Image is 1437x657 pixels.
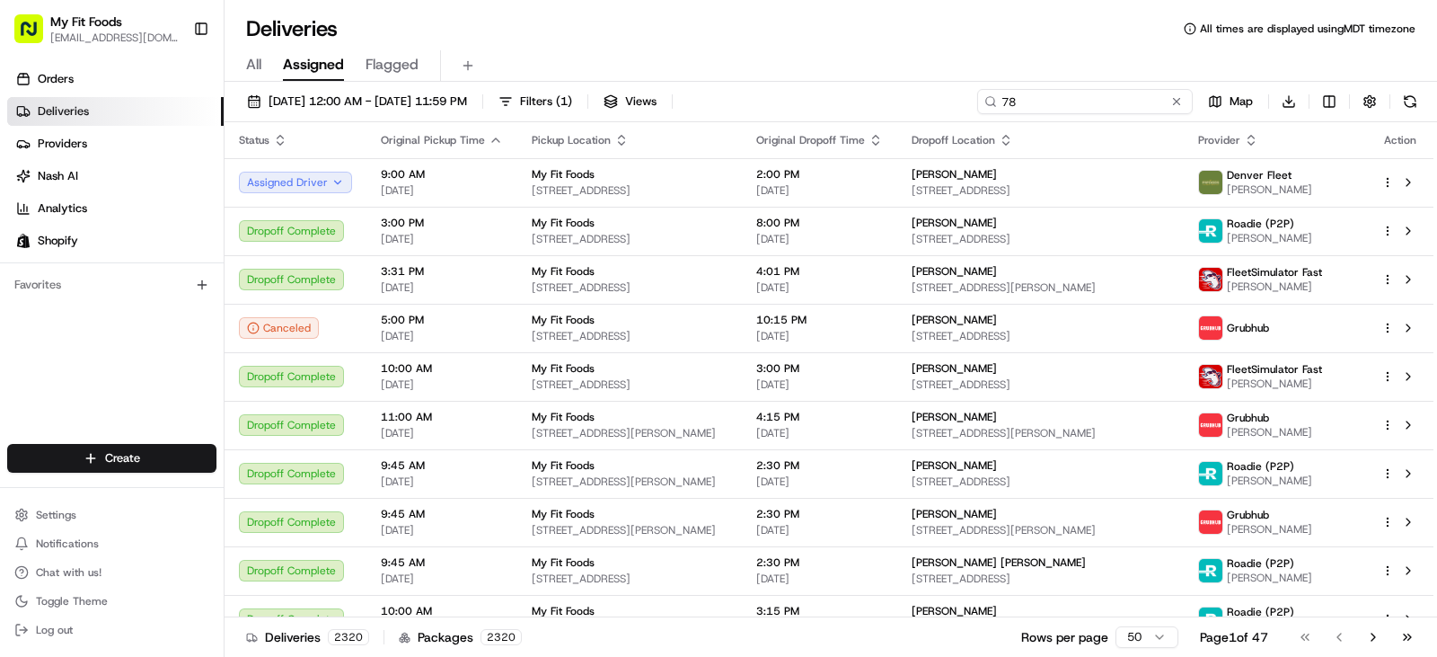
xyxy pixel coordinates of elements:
[532,410,595,424] span: My Fit Foods
[1199,413,1222,437] img: 5e692f75ce7d37001a5d71f1
[912,280,1170,295] span: [STREET_ADDRESS][PERSON_NAME]
[7,560,216,585] button: Chat with us!
[239,172,352,193] button: Assigned Driver
[756,264,883,279] span: 4:01 PM
[532,329,727,343] span: [STREET_ADDRESS]
[912,216,997,230] span: [PERSON_NAME]
[756,426,883,440] span: [DATE]
[756,133,865,147] span: Original Dropoff Time
[912,361,997,376] span: [PERSON_NAME]
[7,65,224,93] a: Orders
[1227,556,1294,571] span: Roadie (P2P)
[1021,628,1108,646] p: Rows per page
[490,89,580,114] button: Filters(1)
[11,346,145,378] a: 📗Knowledge Base
[36,508,76,522] span: Settings
[328,629,369,645] div: 2320
[1199,268,1222,291] img: profile_FleetSimulator_Fast.png
[381,458,503,473] span: 9:45 AM
[532,167,595,182] span: My Fit Foods
[756,280,883,295] span: [DATE]
[38,103,89,120] span: Deliveries
[912,410,997,424] span: [PERSON_NAME]
[18,262,47,297] img: Wisdom Oko
[7,502,216,528] button: Settings
[1381,133,1419,147] div: Action
[381,475,503,489] span: [DATE]
[756,604,883,618] span: 3:15 PM
[179,397,217,411] span: Pylon
[1227,508,1269,522] span: Grubhub
[1227,265,1322,280] span: FleetSimulator Fast
[7,7,186,50] button: My Fit Foods[EMAIL_ADDRESS][DOMAIN_NAME]
[912,458,997,473] span: [PERSON_NAME]
[756,167,883,182] span: 2:00 PM
[38,233,78,249] span: Shopify
[1227,377,1322,391] span: [PERSON_NAME]
[1227,459,1294,474] span: Roadie (P2P)
[912,604,997,618] span: [PERSON_NAME]
[1199,608,1222,631] img: roadie-logo-v2.jpg
[7,129,224,158] a: Providers
[145,346,295,378] a: 💻API Documentation
[381,133,485,147] span: Original Pickup Time
[480,629,522,645] div: 2320
[381,329,503,343] span: [DATE]
[977,89,1193,114] input: Type to search
[912,377,1170,392] span: [STREET_ADDRESS]
[532,216,595,230] span: My Fit Foods
[1227,182,1312,197] span: [PERSON_NAME]
[18,72,327,101] p: Welcome 👋
[152,355,166,369] div: 💻
[532,475,727,489] span: [STREET_ADDRESS][PERSON_NAME]
[50,13,122,31] button: My Fit Foods
[56,279,191,293] span: Wisdom [PERSON_NAME]
[399,628,522,646] div: Packages
[520,93,572,110] span: Filters
[532,604,595,618] span: My Fit Foods
[7,444,216,473] button: Create
[205,279,242,293] span: [DATE]
[912,232,1170,246] span: [STREET_ADDRESS]
[532,572,727,586] span: [STREET_ADDRESS]
[532,183,727,198] span: [STREET_ADDRESS]
[1200,628,1268,646] div: Page 1 of 47
[381,572,503,586] span: [DATE]
[18,18,54,54] img: Nash
[38,172,70,204] img: 8571987876998_91fb9ceb93ad5c398215_72.jpg
[16,234,31,248] img: Shopify logo
[239,89,475,114] button: [DATE] 12:00 AM - [DATE] 11:59 PM
[1198,133,1240,147] span: Provider
[1199,462,1222,485] img: roadie-logo-v2.jpg
[532,523,727,537] span: [STREET_ADDRESS][PERSON_NAME]
[81,190,247,204] div: We're available if you need us!
[283,54,344,75] span: Assigned
[381,232,503,246] span: [DATE]
[912,329,1170,343] span: [STREET_ADDRESS]
[18,234,120,248] div: Past conversations
[1227,522,1312,537] span: [PERSON_NAME]
[18,172,50,204] img: 1736555255976-a54dd68f-1ca7-489b-9aae-adbdc363a1c4
[625,93,657,110] span: Views
[532,361,595,376] span: My Fit Foods
[1227,362,1322,377] span: FleetSimulator Fast
[381,183,503,198] span: [DATE]
[50,31,179,45] button: [EMAIL_ADDRESS][DOMAIN_NAME]
[47,116,296,135] input: Clear
[38,71,74,87] span: Orders
[532,313,595,327] span: My Fit Foods
[381,555,503,570] span: 9:45 AM
[18,355,32,369] div: 📗
[195,279,201,293] span: •
[381,361,503,376] span: 10:00 AM
[38,136,87,152] span: Providers
[36,280,50,294] img: 1736555255976-a54dd68f-1ca7-489b-9aae-adbdc363a1c4
[532,377,727,392] span: [STREET_ADDRESS]
[556,93,572,110] span: ( 1 )
[756,361,883,376] span: 3:00 PM
[1227,231,1312,245] span: [PERSON_NAME]
[532,555,595,570] span: My Fit Foods
[756,507,883,521] span: 2:30 PM
[381,167,503,182] span: 9:00 AM
[239,317,319,339] button: Canceled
